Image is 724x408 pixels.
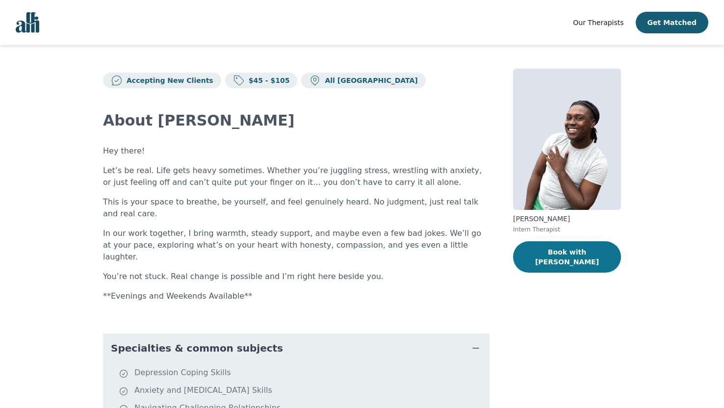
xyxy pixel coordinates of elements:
[513,241,621,273] button: Book with [PERSON_NAME]
[119,384,486,398] li: Anxiety and [MEDICAL_DATA] Skills
[103,145,490,157] p: Hey there!
[573,19,623,26] span: Our Therapists
[119,367,486,381] li: Depression Coping Skills
[103,112,490,129] h2: About [PERSON_NAME]
[111,341,283,355] span: Specialties & common subjects
[103,196,490,220] p: This is your space to breathe, be yourself, and feel genuinely heard. No judgment, just real talk...
[103,228,490,263] p: In our work together, I bring warmth, steady support, and maybe even a few bad jokes. We’ll go at...
[245,76,290,85] p: $45 - $105
[513,214,621,224] p: [PERSON_NAME]
[103,333,490,363] button: Specialties & common subjects
[513,226,621,233] p: Intern Therapist
[16,12,39,33] img: alli logo
[103,165,490,188] p: Let’s be real. Life gets heavy sometimes. Whether you’re juggling stress, wrestling with anxiety,...
[513,69,621,210] img: Anthony_Kusi
[123,76,213,85] p: Accepting New Clients
[321,76,417,85] p: All [GEOGRAPHIC_DATA]
[573,17,623,28] a: Our Therapists
[103,271,490,282] p: You’re not stuck. Real change is possible and I’m right here beside you.
[103,290,490,302] p: **Evenings and Weekends Available**
[636,12,708,33] button: Get Matched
